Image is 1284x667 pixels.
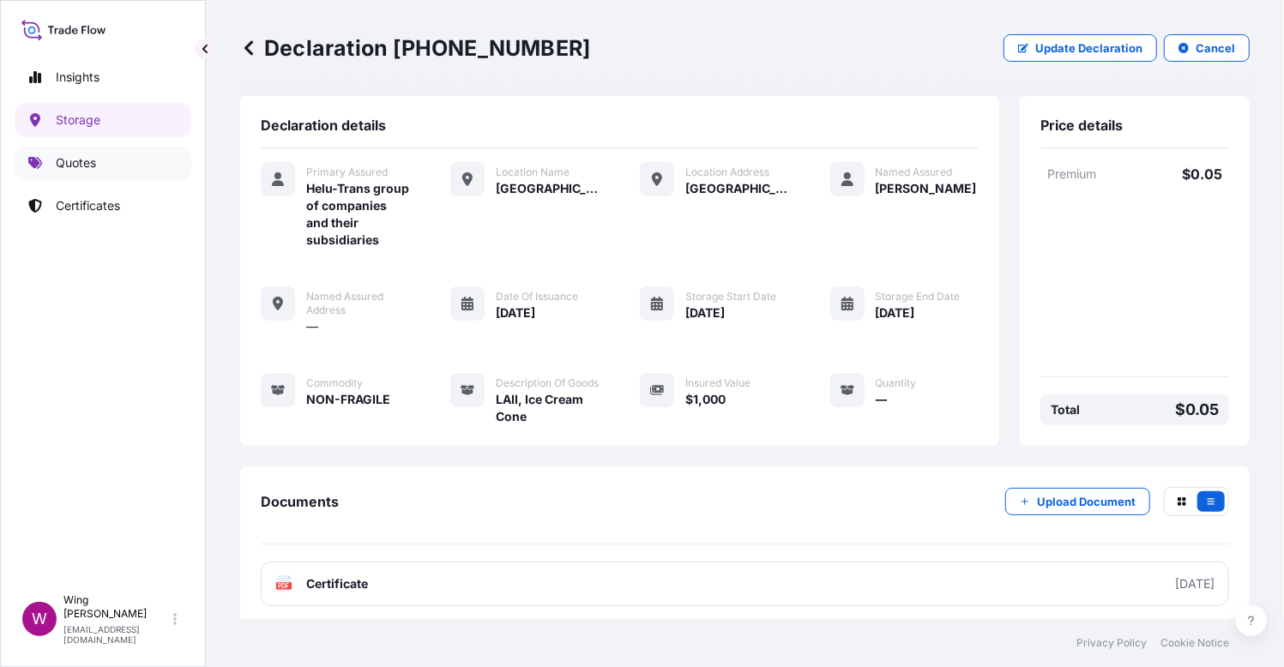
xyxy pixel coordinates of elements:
[1076,636,1147,650] a: Privacy Policy
[240,34,590,62] p: Declaration [PHONE_NUMBER]
[876,180,977,197] span: [PERSON_NAME]
[685,290,776,303] span: Storage Start Date
[306,391,390,408] span: NON-FRAGILE
[32,610,47,628] span: W
[306,376,363,390] span: Commodity
[261,495,339,508] p: Documents
[496,304,535,321] span: [DATE]
[876,391,888,408] span: —
[685,165,769,179] span: Location Address
[306,318,318,335] span: —
[496,165,570,179] span: Location Name
[306,290,409,317] span: Named Assured Address
[1037,493,1136,510] p: Upload Document
[56,197,120,214] p: Certificates
[496,290,578,303] span: Date of Issuance
[1035,39,1142,57] p: Update Declaration
[279,583,290,589] text: PDF
[261,117,386,134] span: Declaration details
[496,391,599,425] span: LAII, Ice Cream Cone
[1135,165,1222,183] p: $0.05
[56,154,96,171] p: Quotes
[56,69,99,86] p: Insights
[261,562,1229,606] a: PDFCertificate[DATE]
[306,180,409,249] span: Helu-Trans group of companies and their subsidiaries
[1051,401,1080,418] p: Total
[1160,636,1229,650] a: Cookie Notice
[15,103,191,137] a: Storage
[496,376,599,390] span: Description of Goods
[306,165,388,179] span: Primary Assured
[56,111,100,129] p: Storage
[15,60,191,94] a: Insights
[876,165,953,179] span: Named Assured
[876,376,917,390] span: Quantity
[15,189,191,223] a: Certificates
[685,391,726,408] span: $1,000
[496,180,599,197] span: [GEOGRAPHIC_DATA]
[1175,401,1219,418] p: $0.05
[1196,39,1235,57] p: Cancel
[1040,117,1123,134] span: Price details
[1047,165,1135,183] p: Premium
[306,575,368,592] span: Certificate
[876,304,915,321] span: [DATE]
[685,376,751,390] span: Insured Value
[1175,575,1215,592] div: [DATE]
[63,624,170,645] p: [EMAIL_ADDRESS][DOMAIN_NAME]
[1004,34,1157,62] button: Update Declaration
[15,146,191,180] a: Quotes
[1005,488,1150,515] button: Upload Document
[876,290,961,303] span: Storage End Date
[685,304,725,321] span: [DATE]
[685,180,788,197] span: [GEOGRAPHIC_DATA]
[63,593,170,621] p: Wing [PERSON_NAME]
[1164,34,1250,62] button: Cancel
